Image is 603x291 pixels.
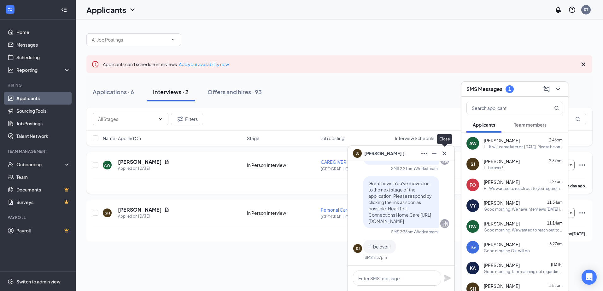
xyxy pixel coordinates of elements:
[129,6,136,14] svg: ChevronDown
[16,183,70,196] a: DocumentsCrown
[118,206,162,213] h5: [PERSON_NAME]
[61,7,67,13] svg: Collapse
[543,85,550,93] svg: ComposeMessage
[8,67,14,73] svg: Analysis
[164,207,169,212] svg: Document
[413,229,438,235] span: • Workstream
[98,116,155,123] input: All Stages
[153,88,189,96] div: Interviews · 2
[484,283,520,289] span: [PERSON_NAME]
[430,150,438,157] svg: Minimize
[16,278,61,285] div: Switch to admin view
[580,60,587,68] svg: Cross
[179,61,229,67] a: Add your availability now
[368,180,432,224] span: Great news! You've moved on to the next stage of the application. Please respond by clicking the ...
[105,210,110,216] div: SH
[420,150,428,157] svg: Ellipses
[321,214,391,220] p: [GEOGRAPHIC_DATA]
[247,162,317,168] div: In Person Interview
[118,158,162,165] h5: [PERSON_NAME]
[104,163,110,168] div: AW
[578,161,586,169] svg: Ellipses
[473,122,495,128] span: Applicants
[549,179,563,184] span: 1:27pm
[584,7,588,12] div: ST
[16,117,70,130] a: Job Postings
[444,274,451,282] svg: Plane
[578,209,586,217] svg: Ellipses
[8,149,69,154] div: Team Management
[549,242,563,246] span: 8:27am
[484,220,520,227] span: [PERSON_NAME]
[419,148,429,158] button: Ellipses
[16,38,70,51] a: Messages
[567,184,585,188] b: a day ago
[572,231,585,236] b: [DATE]
[391,166,413,171] div: SMS 2:21pm
[8,161,14,168] svg: UserCheck
[91,60,99,68] svg: Error
[484,186,563,191] div: Hi, We wanted to reach out to you regarding your application. If you are interested in the positi...
[568,6,576,14] svg: QuestionInfo
[118,165,169,172] div: Applied on [DATE]
[554,85,562,93] svg: ChevronDown
[575,117,580,122] svg: MagnifyingGlass
[508,86,511,92] div: 1
[551,262,563,267] span: [DATE]
[92,36,168,43] input: All Job Postings
[553,84,563,94] button: ChevronDown
[470,244,476,250] div: TG
[484,262,520,268] span: [PERSON_NAME]
[86,4,126,15] h1: Applicants
[484,207,563,212] div: Good morning, We have interviews [DATE] if you are available. Please give me a call if you are in...
[176,115,184,123] svg: Filter
[554,6,562,14] svg: Notifications
[484,241,520,248] span: [PERSON_NAME]
[171,113,203,125] button: Filter Filters
[441,150,448,157] svg: Cross
[470,203,476,209] div: VY
[103,61,229,67] span: Applicants can't schedule interviews.
[16,161,65,168] div: Onboarding
[484,269,563,274] div: Good morning, I am reaching out regarding your application. If you are interested in the position...
[321,159,346,165] span: CAREGIVER
[514,122,547,128] span: Team members
[321,166,391,172] p: [GEOGRAPHIC_DATA]
[8,83,69,88] div: Hiring
[413,166,438,171] span: • Workstream
[484,248,530,254] div: Good morning Ok, will do
[16,92,70,105] a: Applicants
[466,86,502,93] h3: SMS Messages
[16,224,70,237] a: PayrollCrown
[484,165,503,170] div: I'll be over !
[582,270,597,285] div: Open Intercom Messenger
[208,88,262,96] div: Offers and hires · 93
[439,148,449,158] button: Cross
[437,134,452,144] div: Close
[158,117,163,122] svg: ChevronDown
[16,67,71,73] div: Reporting
[16,51,70,64] a: Scheduling
[356,246,360,251] div: SJ
[321,135,344,141] span: Job posting
[547,200,563,205] span: 11:34am
[469,140,477,146] div: AW
[484,200,520,206] span: [PERSON_NAME]
[16,130,70,142] a: Talent Network
[93,88,134,96] div: Applications · 6
[171,37,176,42] svg: ChevronDown
[549,158,563,163] span: 2:37pm
[470,182,476,188] div: FO
[8,215,69,220] div: Payroll
[118,213,169,220] div: Applied on [DATE]
[471,161,475,167] div: SJ
[467,102,542,114] input: Search applicant
[16,171,70,183] a: Team
[429,148,439,158] button: Minimize
[484,179,520,185] span: [PERSON_NAME]
[364,150,408,157] span: [PERSON_NAME] [PERSON_NAME]
[470,265,476,271] div: KA
[391,229,413,235] div: SMS 2:36pm
[8,278,14,285] svg: Settings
